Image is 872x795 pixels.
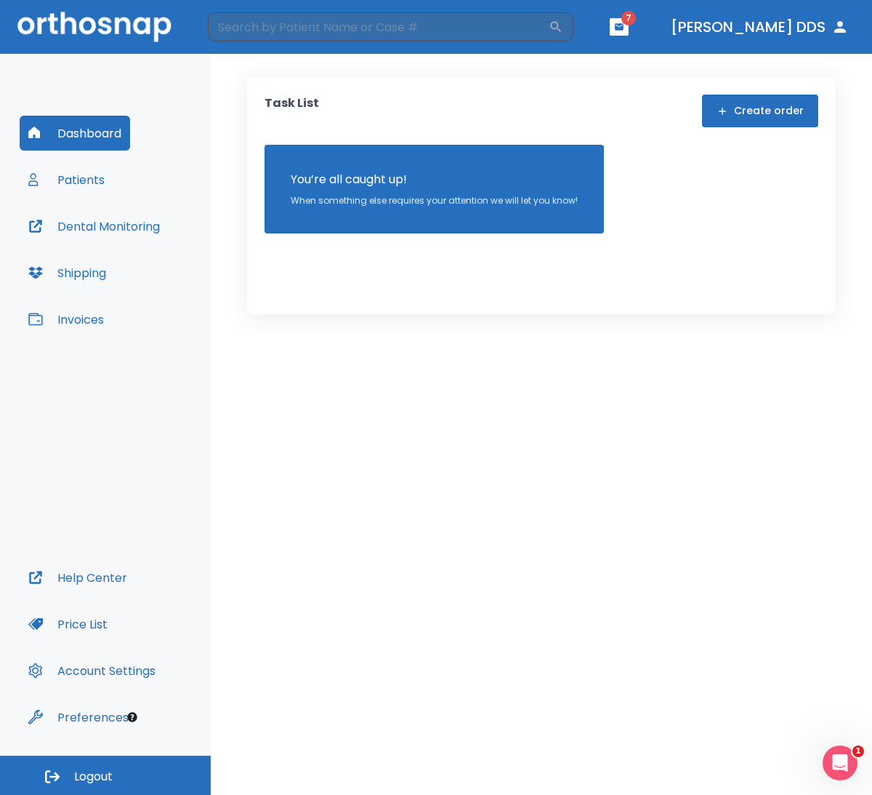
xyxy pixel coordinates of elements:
img: Orthosnap [17,12,171,41]
button: Help Center [20,560,136,595]
button: Dental Monitoring [20,209,169,244]
button: Patients [20,162,113,197]
div: Tooltip anchor [126,711,139,724]
button: Invoices [20,302,113,337]
iframe: Intercom live chat [823,746,857,780]
p: Task List [265,95,319,127]
span: 1 [852,746,864,757]
button: Price List [20,607,116,642]
span: Logout [74,769,113,785]
input: Search by Patient Name or Case # [208,12,549,41]
button: Account Settings [20,653,164,688]
button: Preferences [20,700,137,735]
button: [PERSON_NAME] DDS [665,14,855,40]
button: Dashboard [20,116,130,151]
button: Create order [702,95,818,127]
span: 7 [621,11,636,25]
p: You’re all caught up! [291,171,578,188]
button: Shipping [20,255,115,290]
p: When something else requires your attention we will let you know! [291,194,578,207]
